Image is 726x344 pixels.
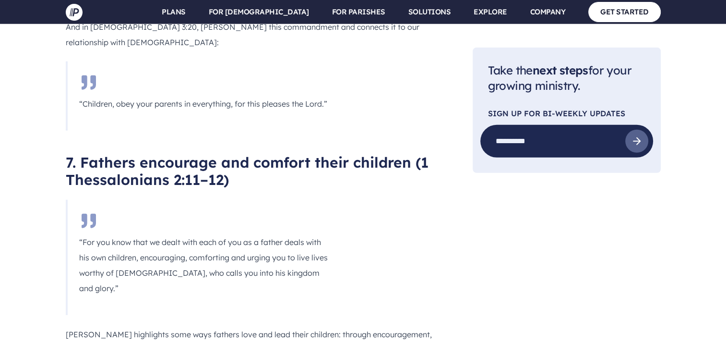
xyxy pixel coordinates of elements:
p: Sign Up For Bi-Weekly Updates [488,110,645,117]
h2: 7. Fathers encourage and comfort their children (1 Thessalonians 2:11–12) [66,154,442,188]
p: And in [DEMOGRAPHIC_DATA] 3:20, [PERSON_NAME] this commandment and connects it to our relationshi... [66,19,442,50]
a: GET STARTED [588,2,661,22]
p: “For you know that we dealt with each of you as a father deals with his own children, encouraging... [79,234,331,296]
span: Take the for your growing ministry. [488,62,631,93]
p: “Children, obey your parents in everything, for this pleases the Lord.” [79,96,331,111]
span: next steps [533,62,588,77]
